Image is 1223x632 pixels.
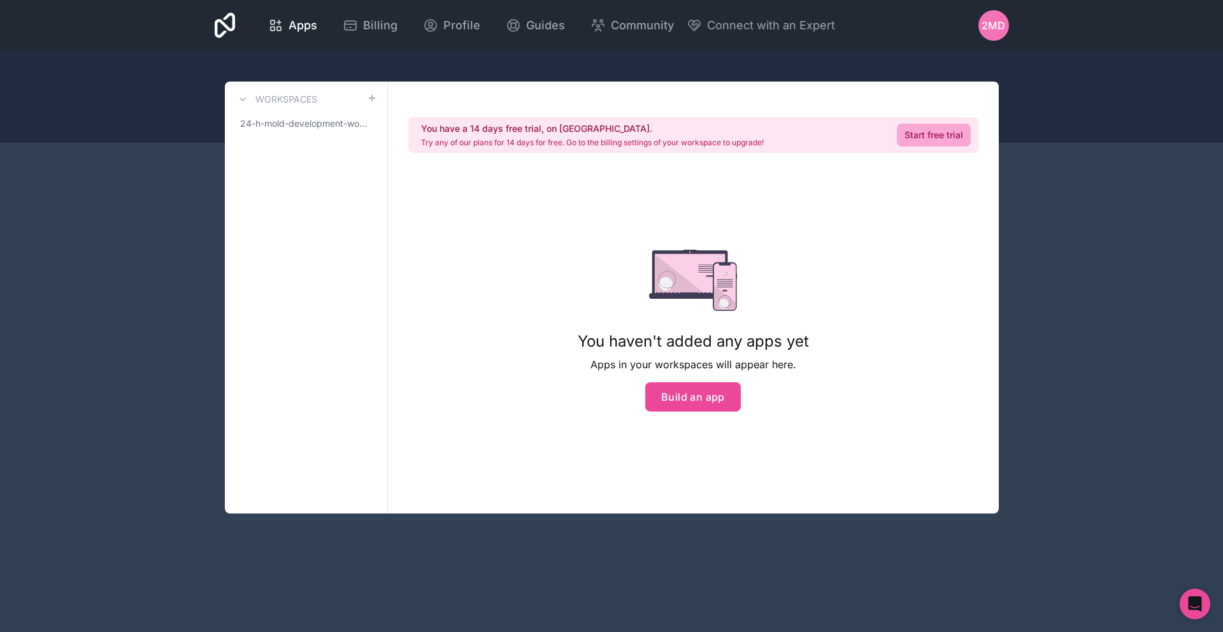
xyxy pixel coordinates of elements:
[240,117,367,130] span: 24-h-mold-development-workspace
[611,17,674,34] span: Community
[687,17,835,34] button: Connect with an Expert
[496,11,575,39] a: Guides
[526,17,565,34] span: Guides
[333,11,408,39] a: Billing
[421,138,764,148] p: Try any of our plans for 14 days for free. Go to the billing settings of your workspace to upgrade!
[255,93,317,106] h3: Workspaces
[897,124,971,147] a: Start free trial
[578,331,809,352] h1: You haven't added any apps yet
[289,17,317,34] span: Apps
[578,357,809,372] p: Apps in your workspaces will appear here.
[1180,589,1210,619] div: Open Intercom Messenger
[982,18,1005,33] span: 2MD
[649,250,738,311] img: empty state
[580,11,684,39] a: Community
[421,122,764,135] h2: You have a 14 days free trial, on [GEOGRAPHIC_DATA].
[707,17,835,34] span: Connect with an Expert
[235,112,377,135] a: 24-h-mold-development-workspace
[235,92,317,107] a: Workspaces
[645,382,741,412] button: Build an app
[363,17,397,34] span: Billing
[413,11,490,39] a: Profile
[443,17,480,34] span: Profile
[258,11,327,39] a: Apps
